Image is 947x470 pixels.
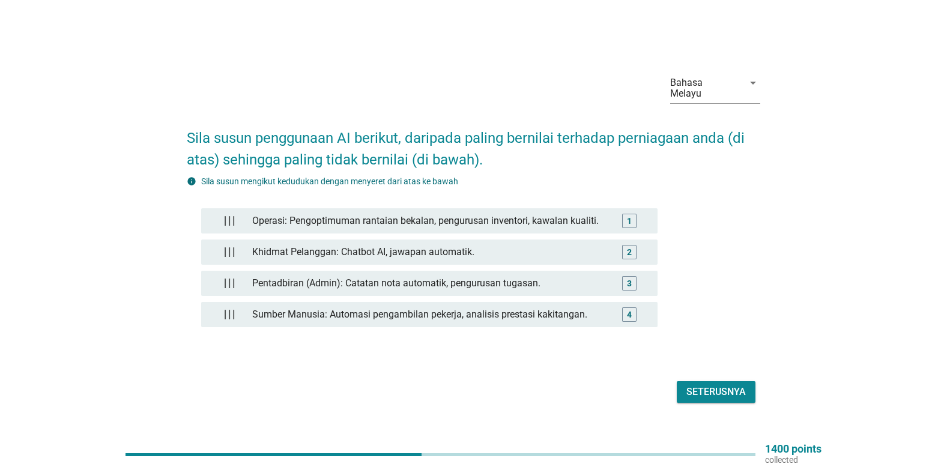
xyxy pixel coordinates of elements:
[224,278,235,289] img: drag_handle.d409663.png
[677,381,755,403] button: Seterusnya
[247,303,611,327] div: Sumber Manusia: Automasi pengambilan pekerja, analisis prestasi kakitangan.
[247,271,611,295] div: Pentadbiran (Admin): Catatan nota automatik, pengurusan tugasan.
[746,76,760,90] i: arrow_drop_down
[224,215,235,226] img: drag_handle.d409663.png
[187,176,196,186] i: info
[247,209,611,233] div: Operasi: Pengoptimuman rantaian bekalan, pengurusan inventori, kawalan kualiti.
[627,277,632,290] div: 3
[765,454,821,465] p: collected
[627,215,632,227] div: 1
[247,240,611,264] div: Khidmat Pelanggan: Chatbot AI, jawapan automatik.
[224,247,235,258] img: drag_handle.d409663.png
[627,246,632,259] div: 2
[201,176,458,186] label: Sila susun mengikut kedudukan dengan menyeret dari atas ke bawah
[627,309,632,321] div: 4
[187,115,760,170] h2: Sila susun penggunaan AI berikut, daripada paling bernilai terhadap perniagaan anda (di atas) seh...
[686,385,746,399] div: Seterusnya
[670,77,736,99] div: Bahasa Melayu
[224,309,235,320] img: drag_handle.d409663.png
[765,444,821,454] p: 1400 points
